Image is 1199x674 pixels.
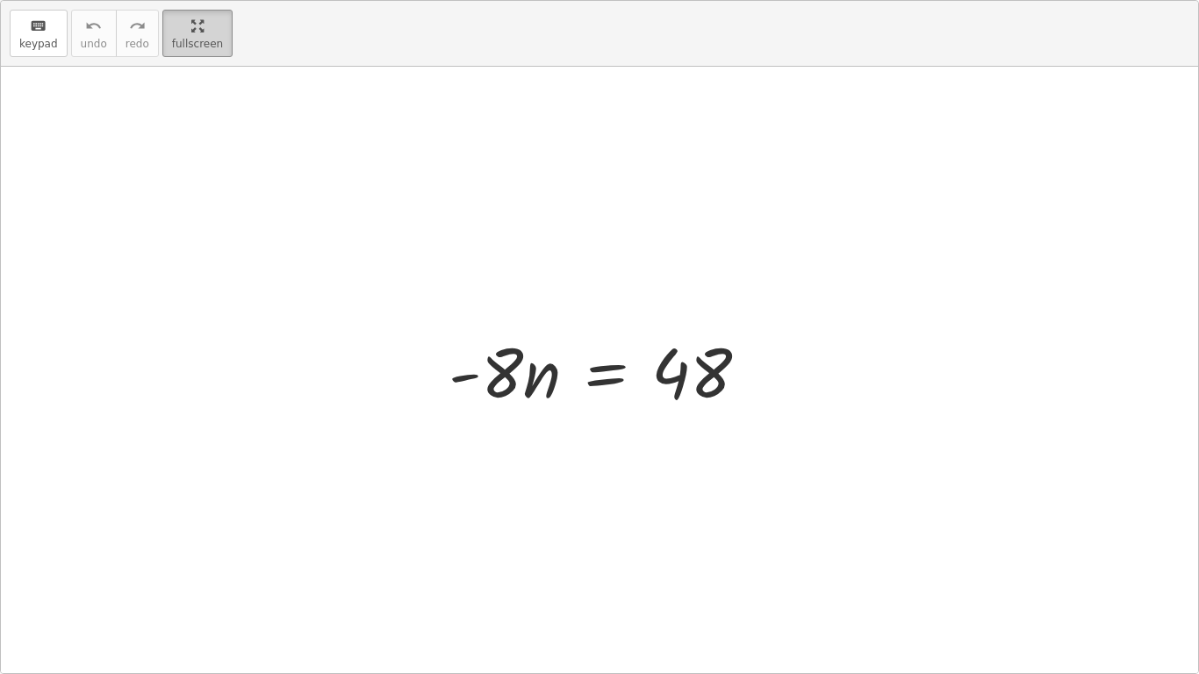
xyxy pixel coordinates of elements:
span: fullscreen [172,38,223,50]
span: undo [81,38,107,50]
button: undoundo [71,10,117,57]
i: redo [129,16,146,37]
span: keypad [19,38,58,50]
button: fullscreen [162,10,233,57]
button: redoredo [116,10,159,57]
button: keyboardkeypad [10,10,68,57]
i: keyboard [30,16,47,37]
span: redo [126,38,149,50]
i: undo [85,16,102,37]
